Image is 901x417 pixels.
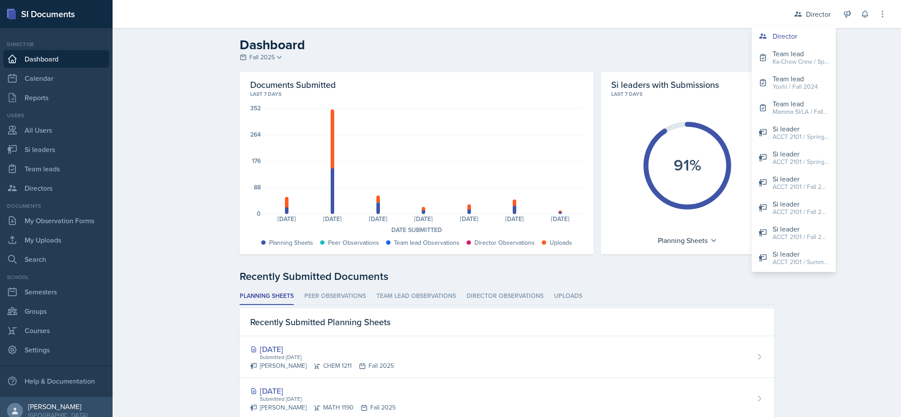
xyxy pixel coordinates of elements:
[550,238,572,247] div: Uploads
[249,53,275,62] span: Fall 2025
[773,174,829,184] div: Si leader
[250,131,261,138] div: 264
[254,184,261,190] div: 88
[611,90,764,98] div: Last 7 days
[4,141,109,158] a: Si leaders
[806,9,831,19] div: Director
[310,216,355,222] div: [DATE]
[394,238,460,247] div: Team lead Observations
[4,273,109,281] div: School
[264,216,310,222] div: [DATE]
[4,231,109,249] a: My Uploads
[4,202,109,210] div: Documents
[653,233,722,247] div: Planning Sheets
[773,73,818,84] div: Team lead
[4,179,109,197] a: Directors
[751,195,836,220] button: Si leader ACCT 2101 / Fall 2023
[773,149,829,159] div: Si leader
[4,341,109,359] a: Settings
[773,249,829,259] div: Si leader
[4,212,109,229] a: My Observation Forms
[751,220,836,245] button: Si leader ACCT 2101 / Fall 2025
[4,89,109,106] a: Reports
[304,288,366,305] li: Peer Observations
[250,385,396,397] div: [DATE]
[751,170,836,195] button: Si leader ACCT 2101 / Fall 2024
[492,216,538,222] div: [DATE]
[537,216,583,222] div: [DATE]
[4,112,109,120] div: Users
[355,216,401,222] div: [DATE]
[773,123,829,134] div: Si leader
[4,160,109,178] a: Team leads
[773,57,829,66] div: Ka-Chow Crew / Spring 2025
[4,302,109,320] a: Groups
[250,79,583,90] h2: Documents Submitted
[467,288,544,305] li: Director Observations
[773,207,829,217] div: ACCT 2101 / Fall 2023
[250,343,394,355] div: [DATE]
[4,69,109,87] a: Calendar
[773,107,829,116] div: Mamma SI/LA / Fall 2025
[751,27,836,45] button: Director
[773,98,829,109] div: Team lead
[674,153,701,176] text: 91%
[773,199,829,209] div: Si leader
[250,105,261,111] div: 352
[773,224,829,234] div: Si leader
[259,353,394,361] div: Submitted [DATE]
[376,288,456,305] li: Team lead Observations
[751,120,836,145] button: Si leader ACCT 2101 / Spring 2024
[252,158,261,164] div: 176
[773,182,829,192] div: ACCT 2101 / Fall 2024
[751,245,836,270] button: Si leader ACCT 2101 / Summer 2024
[611,79,719,90] h2: Si leaders with Submissions
[250,90,583,98] div: Last 7 days
[250,403,396,412] div: [PERSON_NAME] MATH 1190 Fall 2025
[269,238,313,247] div: Planning Sheets
[773,82,818,91] div: Yoshi / Fall 2024
[4,372,109,390] div: Help & Documentation
[446,216,492,222] div: [DATE]
[4,121,109,139] a: All Users
[751,95,836,120] button: Team lead Mamma SI/LA / Fall 2025
[751,145,836,170] button: Si leader ACCT 2101 / Spring 2025
[250,361,394,370] div: [PERSON_NAME] CHEM 1211 Fall 2025
[751,45,836,70] button: Team lead Ka-Chow Crew / Spring 2025
[773,31,797,41] div: Director
[4,283,109,301] a: Semesters
[773,132,829,141] div: ACCT 2101 / Spring 2024
[240,336,774,378] a: [DATE] Submitted [DATE] [PERSON_NAME]CHEM 1211Fall 2025
[773,157,829,167] div: ACCT 2101 / Spring 2025
[259,395,396,403] div: Submitted [DATE]
[250,225,583,235] div: Date Submitted
[474,238,535,247] div: Director Observations
[773,257,829,267] div: ACCT 2101 / Summer 2024
[240,37,774,53] h2: Dashboard
[240,268,774,284] div: Recently Submitted Documents
[554,288,582,305] li: Uploads
[4,50,109,68] a: Dashboard
[257,210,261,217] div: 0
[240,288,294,305] li: Planning Sheets
[751,70,836,95] button: Team lead Yoshi / Fall 2024
[240,308,774,336] div: Recently Submitted Planning Sheets
[401,216,446,222] div: [DATE]
[773,48,829,59] div: Team lead
[4,322,109,339] a: Courses
[28,402,88,411] div: [PERSON_NAME]
[328,238,379,247] div: Peer Observations
[773,232,829,242] div: ACCT 2101 / Fall 2025
[4,40,109,48] div: Director
[4,250,109,268] a: Search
